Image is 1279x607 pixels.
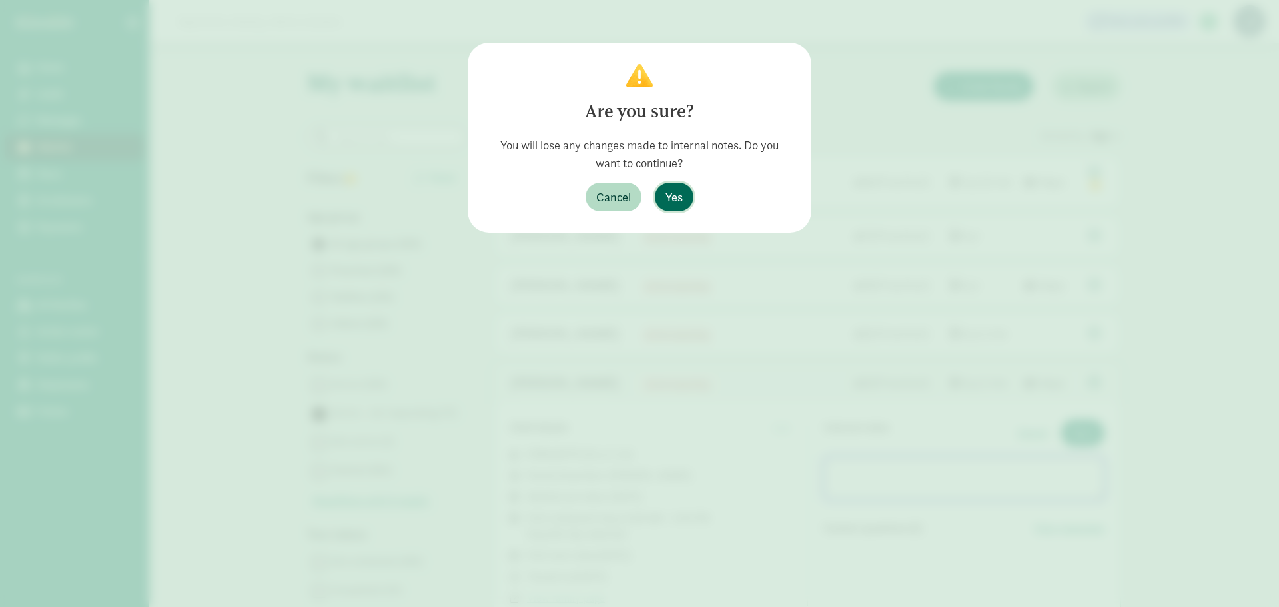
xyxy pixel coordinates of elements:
iframe: Chat Widget [1212,543,1279,607]
button: Cancel [586,183,641,211]
div: Are you sure? [489,98,790,125]
span: Cancel [596,188,631,206]
img: Confirm [626,64,653,87]
button: Yes [655,183,693,211]
span: Yes [665,188,683,206]
div: You will lose any changes made to internal notes. Do you want to continue? [489,136,790,172]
